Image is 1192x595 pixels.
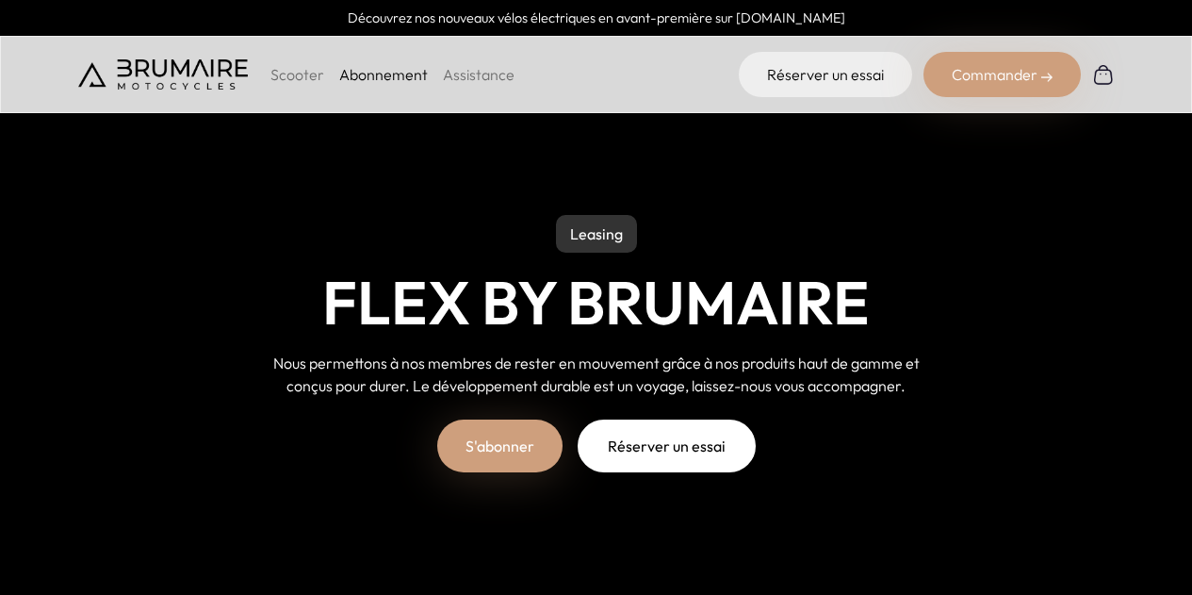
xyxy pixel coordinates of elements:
a: Abonnement [339,65,428,84]
a: Assistance [443,65,514,84]
a: Réserver un essai [578,420,756,472]
img: Brumaire Motocycles [78,59,248,90]
a: S'abonner [437,420,563,472]
img: Panier [1092,63,1115,86]
span: Nous permettons à nos membres de rester en mouvement grâce à nos produits haut de gamme et conçus... [273,354,920,395]
h1: Flex by Brumaire [322,268,870,338]
p: Scooter [270,63,324,86]
p: Leasing [556,215,637,253]
img: right-arrow-2.png [1041,72,1053,83]
a: Réserver un essai [739,52,912,97]
div: Commander [923,52,1081,97]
